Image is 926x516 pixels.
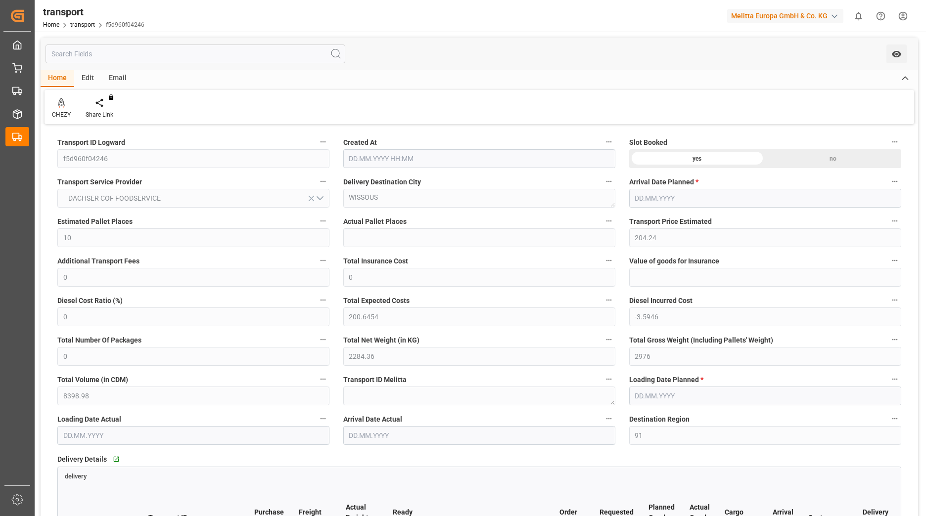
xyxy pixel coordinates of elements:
[343,335,419,345] span: Total Net Weight (in KG)
[629,216,712,227] span: Transport Price Estimated
[343,414,402,425] span: Arrival Date Actual
[57,414,121,425] span: Loading Date Actual
[57,375,128,385] span: Total Volume (in CDM)
[343,256,408,266] span: Total Insurance Cost
[57,177,142,187] span: Transport Service Provider
[629,375,703,385] span: Loading Date Planned
[317,135,329,148] button: Transport ID Logward
[343,137,377,148] span: Created At
[727,9,843,23] div: Melitta Europa GmbH & Co. KG
[343,216,407,227] span: Actual Pallet Places
[57,216,133,227] span: Estimated Pallet Places
[727,6,847,25] button: Melitta Europa GmbH & Co. KG
[629,335,773,345] span: Total Gross Weight (Including Pallets' Weight)
[847,5,870,27] button: show 0 new notifications
[317,412,329,425] button: Loading Date Actual
[57,137,125,148] span: Transport ID Logward
[57,296,123,306] span: Diesel Cost Ratio (%)
[65,472,87,479] a: delivery
[602,412,615,425] button: Arrival Date Actual
[602,333,615,346] button: Total Net Weight (in KG)
[343,426,615,445] input: DD.MM.YYYY
[41,70,74,87] div: Home
[343,375,407,385] span: Transport ID Melitta
[888,215,901,227] button: Transport Price Estimated
[70,21,95,28] a: transport
[57,426,329,445] input: DD.MM.YYYY
[888,412,901,425] button: Destination Region
[101,70,134,87] div: Email
[317,254,329,267] button: Additional Transport Fees
[57,189,329,208] button: open menu
[317,215,329,227] button: Estimated Pallet Places
[629,414,690,425] span: Destination Region
[63,193,166,204] span: DACHSER COF FOODSERVICE
[888,175,901,188] button: Arrival Date Planned *
[57,256,139,266] span: Additional Transport Fees
[317,175,329,188] button: Transport Service Provider
[888,294,901,306] button: Diesel Incurred Cost
[602,175,615,188] button: Delivery Destination City
[602,254,615,267] button: Total Insurance Cost
[888,254,901,267] button: Value of goods for Insurance
[629,296,693,306] span: Diesel Incurred Cost
[57,335,141,345] span: Total Number Of Packages
[629,256,719,266] span: Value of goods for Insurance
[317,373,329,386] button: Total Volume (in CDM)
[602,294,615,306] button: Total Expected Costs
[870,5,892,27] button: Help Center
[74,70,101,87] div: Edit
[629,137,667,148] span: Slot Booked
[317,294,329,306] button: Diesel Cost Ratio (%)
[343,177,421,187] span: Delivery Destination City
[886,44,907,63] button: open menu
[57,454,107,465] span: Delivery Details
[43,21,59,28] a: Home
[317,333,329,346] button: Total Number Of Packages
[629,387,901,405] input: DD.MM.YYYY
[65,473,87,480] span: delivery
[888,135,901,148] button: Slot Booked
[52,110,71,119] div: CHEZY
[888,333,901,346] button: Total Gross Weight (Including Pallets' Weight)
[43,4,144,19] div: transport
[629,189,901,208] input: DD.MM.YYYY
[629,177,698,187] span: Arrival Date Planned
[602,373,615,386] button: Transport ID Melitta
[602,135,615,148] button: Created At
[888,373,901,386] button: Loading Date Planned *
[343,296,410,306] span: Total Expected Costs
[343,149,615,168] input: DD.MM.YYYY HH:MM
[46,44,345,63] input: Search Fields
[343,189,615,208] textarea: WISSOUS
[602,215,615,227] button: Actual Pallet Places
